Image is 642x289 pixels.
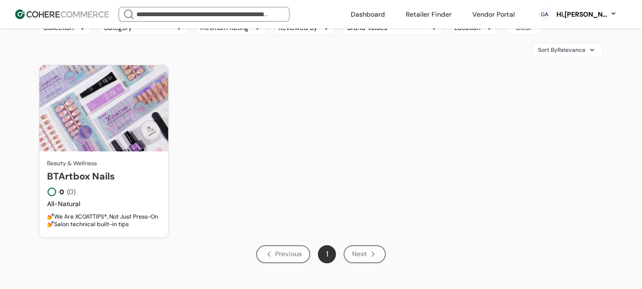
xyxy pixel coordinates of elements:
[556,10,617,20] button: Hi,[PERSON_NAME]
[318,245,336,263] button: Page 1
[344,245,386,263] div: Next
[47,169,161,183] a: BTArtbox Nails
[538,46,585,54] span: Sort By Relevance
[256,245,310,263] button: Prev
[15,10,109,19] img: Cohere Logo
[556,10,608,20] div: Hi, [PERSON_NAME]
[256,245,310,263] div: Previous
